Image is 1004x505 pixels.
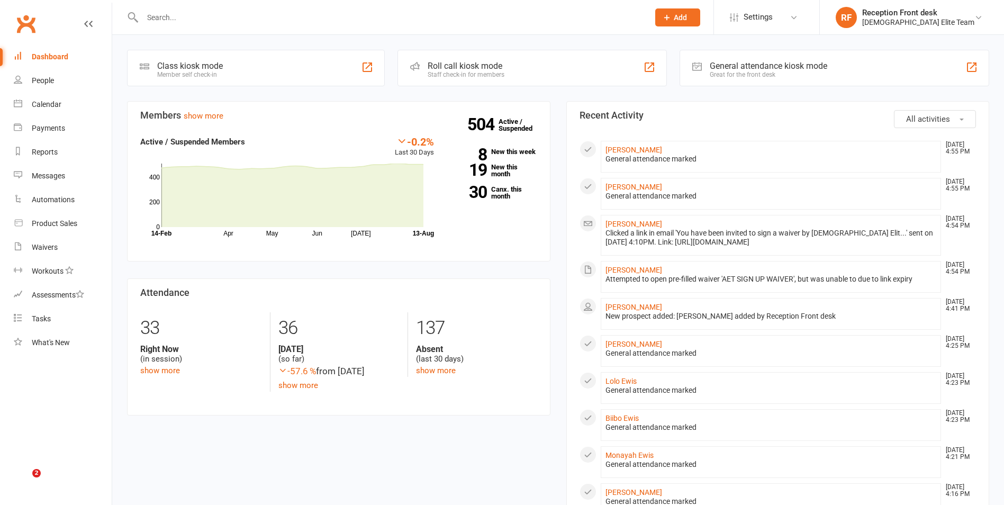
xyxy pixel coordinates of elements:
[450,186,537,200] a: 30Canx. this month
[395,136,434,147] div: -0.2%
[157,71,223,78] div: Member self check-in
[605,155,937,164] div: General attendance marked
[605,377,637,385] a: Lolo Ewis
[450,162,487,178] strong: 19
[140,344,262,364] div: (in session)
[11,469,36,494] iframe: Intercom live chat
[836,7,857,28] div: RF
[14,45,112,69] a: Dashboard
[605,303,662,311] a: [PERSON_NAME]
[14,307,112,331] a: Tasks
[605,275,937,284] div: Attempted to open pre-filled waiver 'AET SIGN UP WAIVER', but was unable to due to link expiry
[940,410,975,423] time: [DATE] 4:23 PM
[416,344,537,354] strong: Absent
[139,10,641,25] input: Search...
[605,266,662,274] a: [PERSON_NAME]
[674,13,687,22] span: Add
[428,71,504,78] div: Staff check-in for members
[32,76,54,85] div: People
[605,192,937,201] div: General attendance marked
[940,261,975,275] time: [DATE] 4:54 PM
[278,366,316,376] span: -57.6 %
[32,52,68,61] div: Dashboard
[32,219,77,228] div: Product Sales
[862,17,974,27] div: [DEMOGRAPHIC_DATA] Elite Team
[278,312,400,344] div: 36
[605,451,654,459] a: Monayah Ewis
[32,267,64,275] div: Workouts
[605,312,937,321] div: New prospect added: [PERSON_NAME] added by Reception Front desk
[278,344,400,364] div: (so far)
[32,172,65,180] div: Messages
[184,111,223,121] a: show more
[32,469,41,477] span: 2
[906,114,950,124] span: All activities
[32,291,84,299] div: Assessments
[32,124,65,132] div: Payments
[450,184,487,200] strong: 30
[278,364,400,378] div: from [DATE]
[940,484,975,498] time: [DATE] 4:16 PM
[14,283,112,307] a: Assessments
[605,340,662,348] a: [PERSON_NAME]
[655,8,700,26] button: Add
[605,414,639,422] a: Biibo Ewis
[940,141,975,155] time: [DATE] 4:55 PM
[416,344,537,364] div: (last 30 days)
[499,110,545,140] a: 504Active / Suspended
[605,146,662,154] a: [PERSON_NAME]
[32,100,61,109] div: Calendar
[14,140,112,164] a: Reports
[894,110,976,128] button: All activities
[940,373,975,386] time: [DATE] 4:23 PM
[940,447,975,461] time: [DATE] 4:21 PM
[416,366,456,375] a: show more
[467,116,499,132] strong: 504
[605,220,662,228] a: [PERSON_NAME]
[32,314,51,323] div: Tasks
[605,183,662,191] a: [PERSON_NAME]
[278,381,318,390] a: show more
[450,164,537,177] a: 19New this month
[580,110,976,121] h3: Recent Activity
[450,147,487,163] strong: 8
[14,331,112,355] a: What's New
[13,11,39,37] a: Clubworx
[32,338,70,347] div: What's New
[605,386,937,395] div: General attendance marked
[140,312,262,344] div: 33
[428,61,504,71] div: Roll call kiosk mode
[140,137,245,147] strong: Active / Suspended Members
[605,460,937,469] div: General attendance marked
[14,164,112,188] a: Messages
[32,243,58,251] div: Waivers
[940,299,975,312] time: [DATE] 4:41 PM
[940,336,975,349] time: [DATE] 4:25 PM
[605,423,937,432] div: General attendance marked
[605,488,662,497] a: [PERSON_NAME]
[140,110,537,121] h3: Members
[14,188,112,212] a: Automations
[395,136,434,158] div: Last 30 Days
[416,312,537,344] div: 137
[605,349,937,358] div: General attendance marked
[32,195,75,204] div: Automations
[140,287,537,298] h3: Attendance
[140,344,262,354] strong: Right Now
[710,71,827,78] div: Great for the front desk
[157,61,223,71] div: Class kiosk mode
[32,148,58,156] div: Reports
[14,236,112,259] a: Waivers
[14,69,112,93] a: People
[140,366,180,375] a: show more
[14,259,112,283] a: Workouts
[14,212,112,236] a: Product Sales
[862,8,974,17] div: Reception Front desk
[14,93,112,116] a: Calendar
[278,344,400,354] strong: [DATE]
[940,215,975,229] time: [DATE] 4:54 PM
[450,148,537,155] a: 8New this week
[940,178,975,192] time: [DATE] 4:55 PM
[605,229,937,247] div: Clicked a link in email 'You have been invited to sign a waiver by [DEMOGRAPHIC_DATA] Elit...' se...
[710,61,827,71] div: General attendance kiosk mode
